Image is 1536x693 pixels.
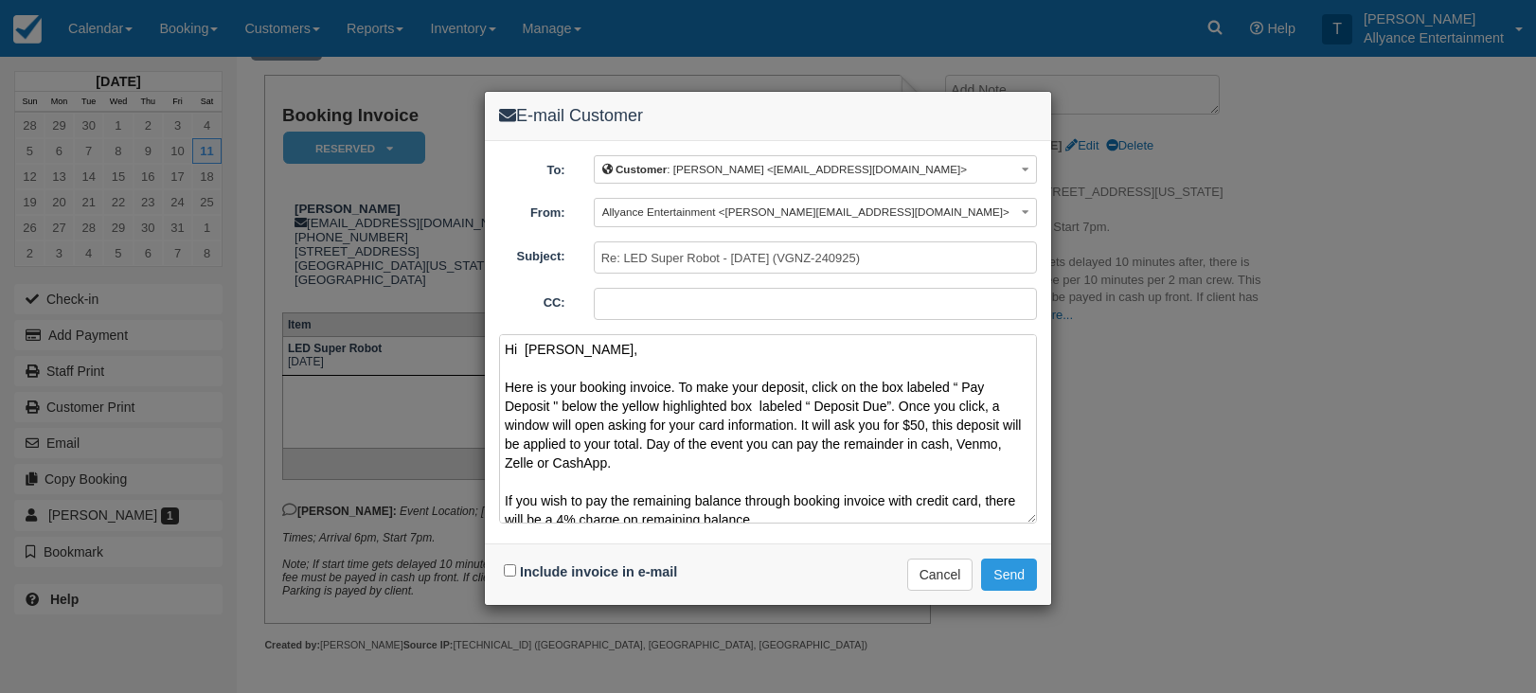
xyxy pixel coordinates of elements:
[616,163,667,175] b: Customer
[594,155,1037,185] button: Customer: [PERSON_NAME] <[EMAIL_ADDRESS][DOMAIN_NAME]>
[499,106,1037,126] h4: E-mail Customer
[485,241,580,266] label: Subject:
[981,559,1037,591] button: Send
[594,198,1037,227] button: Allyance Entertainment <[PERSON_NAME][EMAIL_ADDRESS][DOMAIN_NAME]>
[602,163,967,175] span: : [PERSON_NAME] <[EMAIL_ADDRESS][DOMAIN_NAME]>
[602,205,1009,218] span: Allyance Entertainment <[PERSON_NAME][EMAIL_ADDRESS][DOMAIN_NAME]>
[485,155,580,180] label: To:
[485,198,580,222] label: From:
[907,559,973,591] button: Cancel
[485,288,580,312] label: CC:
[520,564,677,579] label: Include invoice in e-mail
